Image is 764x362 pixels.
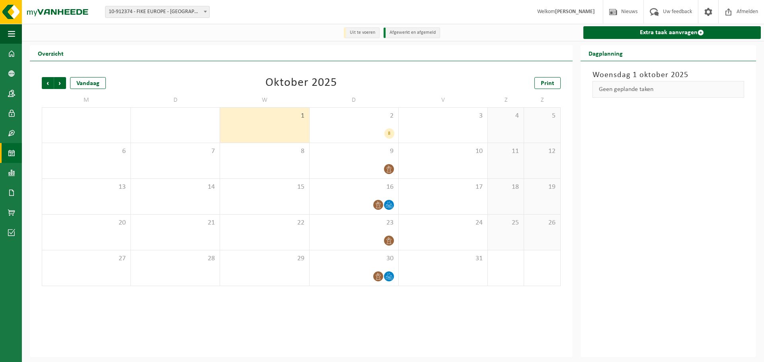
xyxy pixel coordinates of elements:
span: 14 [135,183,216,192]
td: Z [524,93,560,107]
li: Uit te voeren [344,27,380,38]
span: 1 [224,112,305,120]
td: W [220,93,309,107]
span: 2 [314,112,394,120]
span: 15 [224,183,305,192]
span: 24 [403,219,483,227]
td: D [131,93,220,107]
h3: Woensdag 1 oktober 2025 [592,69,744,81]
strong: [PERSON_NAME] [555,9,595,15]
a: Print [534,77,561,89]
span: 10 [403,147,483,156]
span: 4 [492,112,520,120]
span: 30 [314,254,394,263]
span: 26 [528,219,556,227]
span: 27 [46,254,127,263]
span: 31 [403,254,483,263]
td: D [310,93,399,107]
div: Oktober 2025 [265,77,337,89]
span: 9 [314,147,394,156]
span: 25 [492,219,520,227]
span: 10-912374 - FIKE EUROPE - HERENTALS [105,6,209,17]
span: 12 [528,147,556,156]
span: 7 [135,147,216,156]
span: 3 [403,112,483,120]
span: Print [541,80,554,87]
div: 8 [384,128,394,139]
span: 8 [224,147,305,156]
li: Afgewerkt en afgemeld [384,27,440,38]
span: 21 [135,219,216,227]
span: 17 [403,183,483,192]
div: Vandaag [70,77,106,89]
span: 18 [492,183,520,192]
span: 16 [314,183,394,192]
span: 23 [314,219,394,227]
td: M [42,93,131,107]
span: 19 [528,183,556,192]
h2: Overzicht [30,45,72,61]
td: V [399,93,488,107]
span: 22 [224,219,305,227]
span: 6 [46,147,127,156]
span: 28 [135,254,216,263]
td: Z [488,93,524,107]
span: Vorige [42,77,54,89]
span: 13 [46,183,127,192]
div: Geen geplande taken [592,81,744,98]
span: 20 [46,219,127,227]
span: 29 [224,254,305,263]
span: 5 [528,112,556,120]
span: 11 [492,147,520,156]
h2: Dagplanning [581,45,631,61]
span: 10-912374 - FIKE EUROPE - HERENTALS [105,6,210,18]
a: Extra taak aanvragen [583,26,761,39]
span: Volgende [54,77,66,89]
